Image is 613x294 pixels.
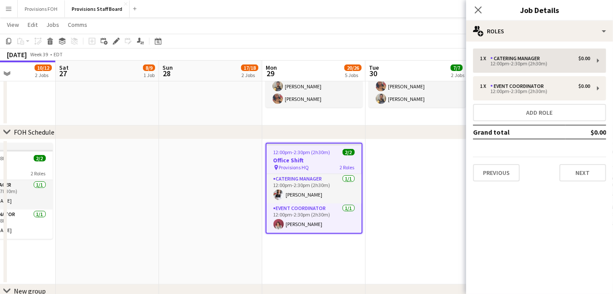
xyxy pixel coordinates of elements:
[473,104,606,121] button: Add role
[344,65,362,71] span: 20/26
[267,156,362,164] h3: Office Shift
[161,68,173,78] span: 28
[162,64,173,71] span: Sun
[14,128,54,136] div: FOH Schedule
[58,68,69,78] span: 27
[565,125,606,139] td: $0.00
[368,68,379,78] span: 30
[279,164,309,171] span: Provisions HQ
[480,83,490,89] div: 1 x
[35,65,52,71] span: 10/12
[480,61,590,66] div: 12:00pm-2:30pm (2h30m)
[7,50,27,59] div: [DATE]
[369,64,379,71] span: Tue
[3,19,22,30] a: View
[473,164,520,181] button: Previous
[143,65,155,71] span: 8/9
[369,65,466,107] app-card-role: Dishwasher2/28:00am-4:00pm (8h)[PERSON_NAME][PERSON_NAME]
[340,164,355,171] span: 2 Roles
[451,65,463,71] span: 7/7
[64,19,91,30] a: Comms
[480,89,590,94] div: 12:00pm-2:30pm (2h30m)
[490,55,543,61] div: Catering Manager
[54,51,63,58] div: EDT
[34,155,46,162] span: 2/2
[143,72,155,78] div: 1 Job
[65,0,130,17] button: Provisions Staff Board
[266,64,277,71] span: Mon
[266,65,362,107] app-card-role: Dishwasher2/28:00am-4:00pm (8h)[PERSON_NAME][PERSON_NAME]
[578,83,590,89] div: $0.00
[35,72,51,78] div: 2 Jobs
[451,72,464,78] div: 2 Jobs
[24,19,41,30] a: Edit
[273,149,330,155] span: 12:00pm-2:30pm (2h30m)
[466,21,613,42] div: Roles
[267,204,362,233] app-card-role: Event Coordinator1/112:00pm-2:30pm (2h30m)[PERSON_NAME]
[241,72,258,78] div: 2 Jobs
[31,170,46,177] span: 2 Roles
[59,64,69,71] span: Sat
[578,55,590,61] div: $0.00
[266,143,362,234] app-job-card: 12:00pm-2:30pm (2h30m)2/2Office Shift Provisions HQ2 RolesCatering Manager1/112:00pm-2:30pm (2h30...
[46,21,59,29] span: Jobs
[559,164,606,181] button: Next
[43,19,63,30] a: Jobs
[345,72,361,78] div: 5 Jobs
[473,125,565,139] td: Grand total
[68,21,87,29] span: Comms
[241,65,258,71] span: 17/18
[343,149,355,155] span: 2/2
[466,4,613,16] h3: Job Details
[480,55,490,61] div: 1 x
[28,21,38,29] span: Edit
[7,21,19,29] span: View
[29,51,50,58] span: Week 39
[18,0,65,17] button: Provisions FOH
[267,174,362,204] app-card-role: Catering Manager1/112:00pm-2:30pm (2h30m)[PERSON_NAME]
[490,83,547,89] div: Event Coordinator
[264,68,277,78] span: 29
